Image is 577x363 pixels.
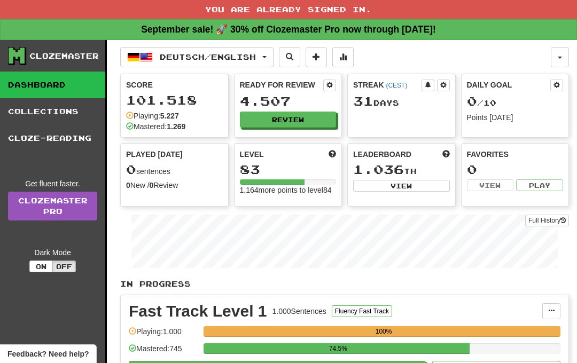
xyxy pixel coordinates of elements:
span: 1.036 [353,162,404,177]
button: Search sentences [279,47,300,67]
div: Fast Track Level 1 [129,303,267,319]
div: Mastered: [126,121,185,132]
span: 0 [126,162,136,177]
button: Off [52,261,76,272]
span: Open feedback widget [7,349,89,359]
a: ClozemasterPro [8,192,97,220]
div: Dark Mode [8,247,97,258]
a: (CEST) [386,82,407,89]
strong: September sale! 🚀 30% off Clozemaster Pro now through [DATE]! [141,24,436,35]
button: Review [240,112,337,128]
div: sentences [126,163,223,177]
div: Daily Goal [467,80,551,91]
div: 0 [467,163,564,176]
div: 1.164 more points to level 84 [240,185,337,195]
span: Deutsch / English [160,52,256,61]
div: 4.507 [240,94,337,108]
button: Add sentence to collection [306,47,327,67]
div: Playing: 1.000 [129,326,198,344]
div: Clozemaster [29,51,99,61]
div: Day s [353,94,450,108]
div: 101.518 [126,93,223,107]
div: Ready for Review [240,80,324,90]
button: More stats [332,47,354,67]
button: Full History [525,215,569,226]
div: Streak [353,80,422,90]
button: Play [516,179,563,191]
div: Score [126,80,223,90]
span: 31 [353,93,373,108]
strong: 1.269 [167,122,185,131]
button: On [29,261,53,272]
span: Level [240,149,264,160]
button: View [353,180,450,192]
span: Leaderboard [353,149,411,160]
span: Played [DATE] [126,149,183,160]
div: Playing: [126,111,179,121]
button: Deutsch/English [120,47,274,67]
div: 74.5% [207,343,469,354]
div: th [353,163,450,177]
span: This week in points, UTC [442,149,450,160]
strong: 0 [150,181,154,190]
strong: 5.227 [160,112,179,120]
div: New / Review [126,180,223,191]
span: / 10 [467,98,496,107]
p: In Progress [120,279,569,289]
div: Favorites [467,149,564,160]
span: 0 [467,93,477,108]
div: 1.000 Sentences [272,306,326,317]
div: Get fluent faster. [8,178,97,189]
div: 83 [240,163,337,176]
div: Points [DATE] [467,112,564,123]
div: 100% [207,326,560,337]
button: Fluency Fast Track [332,305,392,317]
strong: 0 [126,181,130,190]
div: Mastered: 745 [129,343,198,361]
button: View [467,179,514,191]
span: Score more points to level up [329,149,336,160]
